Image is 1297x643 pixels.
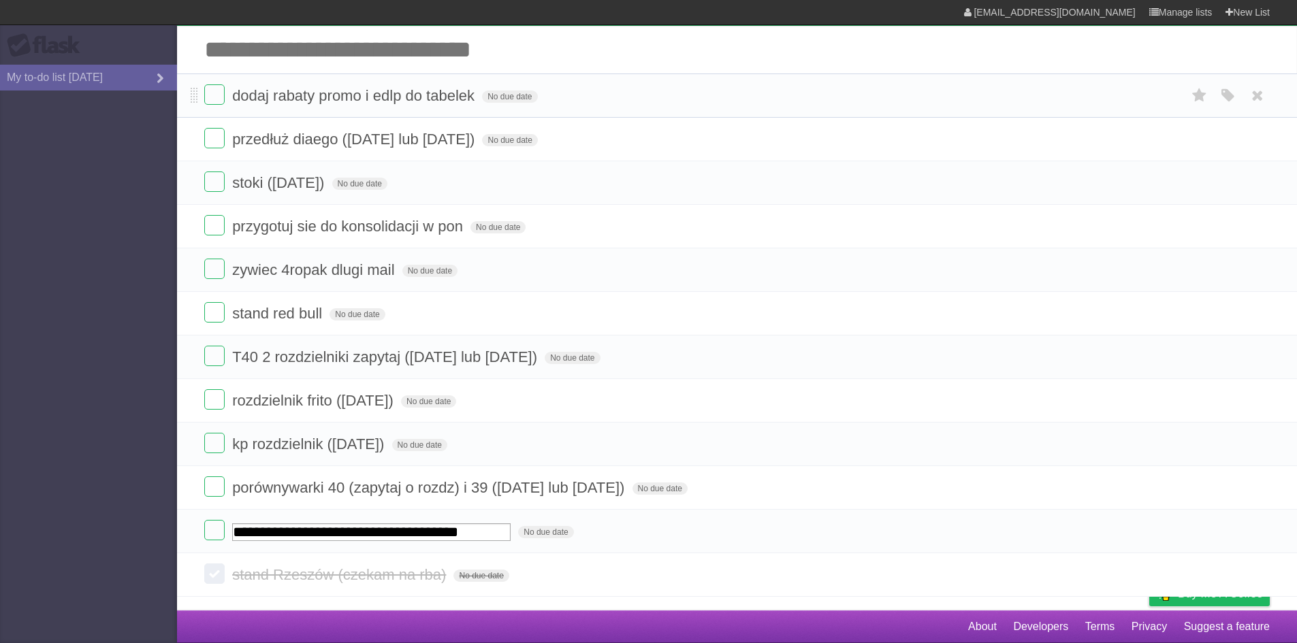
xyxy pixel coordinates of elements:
[470,221,526,233] span: No due date
[453,570,509,582] span: No due date
[518,526,573,538] span: No due date
[1178,582,1263,606] span: Buy me a coffee
[204,302,225,323] label: Done
[204,520,225,540] label: Done
[968,614,997,640] a: About
[204,476,225,497] label: Done
[232,305,325,322] span: stand red bull
[7,33,89,58] div: Flask
[545,352,600,364] span: No due date
[232,218,466,235] span: przygotuj sie do konsolidacji w pon
[204,389,225,410] label: Done
[232,131,478,148] span: przedłuż diaego ([DATE] lub [DATE])
[204,346,225,366] label: Done
[402,265,458,277] span: No due date
[1184,614,1270,640] a: Suggest a feature
[1085,614,1115,640] a: Terms
[232,435,387,452] span: kp rozdzielnik ([DATE])
[482,90,537,103] span: No due date
[1013,614,1068,640] a: Developers
[204,563,225,584] label: Done
[1187,84,1213,107] label: Star task
[204,84,225,105] label: Done
[232,479,628,496] span: porównywarki 40 (zapytaj o rozdz) i 39 ([DATE] lub [DATE])
[204,433,225,453] label: Done
[232,174,327,191] span: stoki ([DATE])
[204,215,225,235] label: Done
[482,134,537,146] span: No due date
[232,87,478,104] span: dodaj rabaty promo i edlp do tabelek
[204,128,225,148] label: Done
[232,566,449,583] span: stand Rzeszów (czekam na rba)
[330,308,385,320] span: No due date
[332,178,387,190] span: No due date
[633,482,688,495] span: No due date
[204,259,225,279] label: Done
[401,395,456,408] span: No due date
[232,348,541,365] span: T40 2 rozdzielniki zapytaj ([DATE] lub [DATE])
[1132,614,1167,640] a: Privacy
[232,261,398,278] span: zywiec 4ropak dlugi mail
[204,171,225,192] label: Done
[232,392,397,409] span: rozdzielnik frito ([DATE])
[392,439,447,451] span: No due date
